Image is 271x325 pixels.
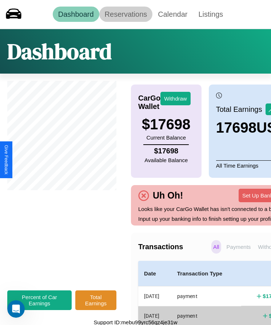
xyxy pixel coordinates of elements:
[144,269,166,278] h4: Date
[142,116,190,133] h3: $ 17698
[4,145,9,175] div: Give Feedback
[138,94,160,111] h4: CarGo Wallet
[225,240,253,254] p: Payments
[7,36,112,66] h1: Dashboard
[53,7,99,22] a: Dashboard
[7,300,25,318] iframe: Intercom live chat
[144,147,188,155] h4: $ 17698
[99,7,153,22] a: Reservations
[7,290,72,310] button: Percent of Car Earnings
[75,290,116,310] button: Total Earnings
[171,286,241,306] th: payment
[211,240,221,254] p: All
[160,92,191,105] button: Withdraw
[152,7,193,22] a: Calendar
[138,286,171,306] th: [DATE]
[142,133,190,142] p: Current Balance
[193,7,228,22] a: Listings
[138,243,210,251] h4: Transactions
[177,269,235,278] h4: Transaction Type
[149,190,187,201] h4: Uh Oh!
[144,155,188,165] p: Available Balance
[216,103,266,116] p: Total Earnings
